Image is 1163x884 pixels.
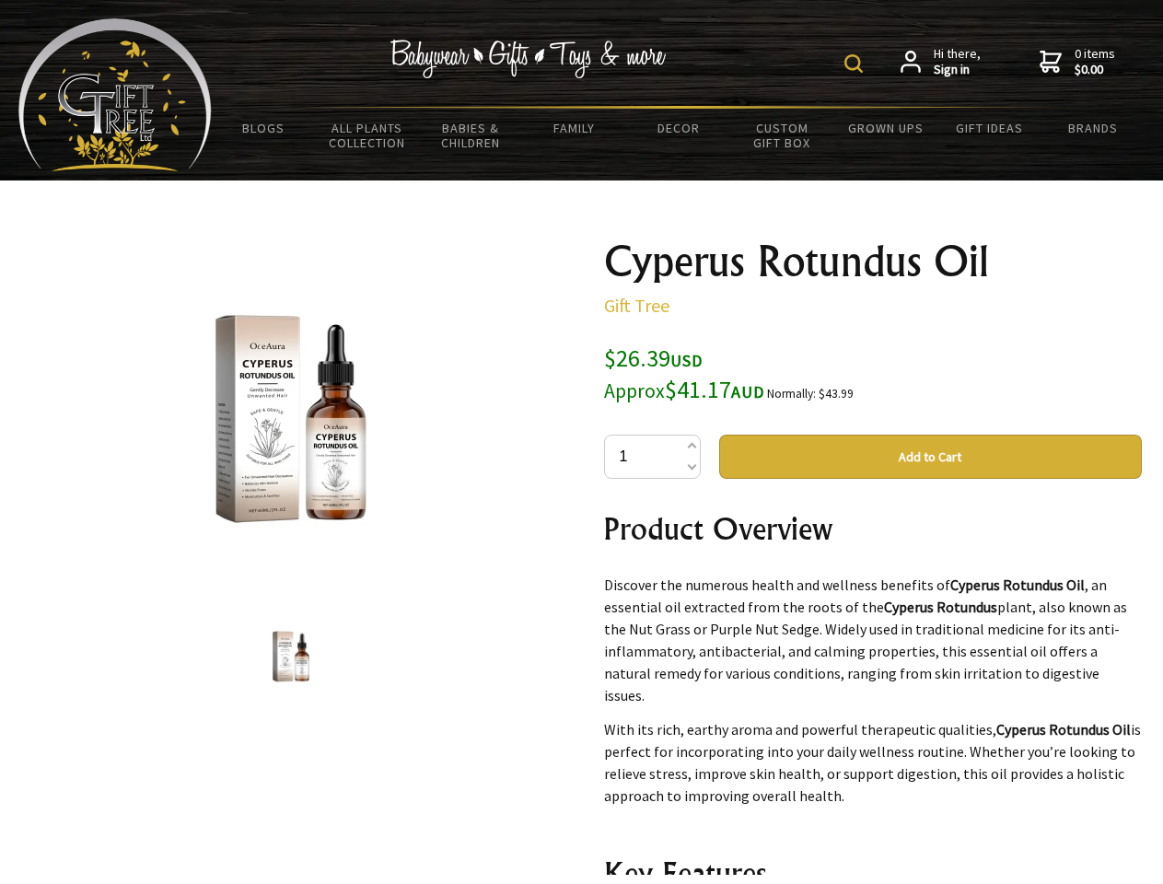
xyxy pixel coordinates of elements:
[626,109,730,147] a: Decor
[934,62,981,78] strong: Sign in
[316,109,420,162] a: All Plants Collection
[256,622,326,692] img: Cyperus Rotundus Oil
[1041,109,1146,147] a: Brands
[604,239,1142,284] h1: Cyperus Rotundus Oil
[523,109,627,147] a: Family
[1075,45,1115,78] span: 0 items
[901,46,981,78] a: Hi there,Sign in
[730,109,834,162] a: Custom Gift Box
[604,343,764,404] span: $26.39 $41.17
[390,40,667,78] img: Babywear - Gifts - Toys & more
[604,574,1142,706] p: Discover the numerous health and wellness benefits of , an essential oil extracted from the roots...
[419,109,523,162] a: Babies & Children
[833,109,937,147] a: Grown Ups
[604,506,1142,551] h2: Product Overview
[604,378,665,403] small: Approx
[767,386,854,401] small: Normally: $43.99
[934,46,981,78] span: Hi there,
[1075,62,1115,78] strong: $0.00
[18,18,212,171] img: Babyware - Gifts - Toys and more...
[1040,46,1115,78] a: 0 items$0.00
[731,381,764,402] span: AUD
[996,720,1131,739] strong: Cyperus Rotundus Oil
[719,435,1142,479] button: Add to Cart
[604,294,669,317] a: Gift Tree
[670,350,703,371] span: USD
[884,598,997,616] strong: Cyperus Rotundus
[604,718,1142,807] p: With its rich, earthy aroma and powerful therapeutic qualities, is perfect for incorporating into...
[147,275,435,563] img: Cyperus Rotundus Oil
[937,109,1041,147] a: Gift Ideas
[950,576,1085,594] strong: Cyperus Rotundus Oil
[844,54,863,73] img: product search
[212,109,316,147] a: BLOGS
